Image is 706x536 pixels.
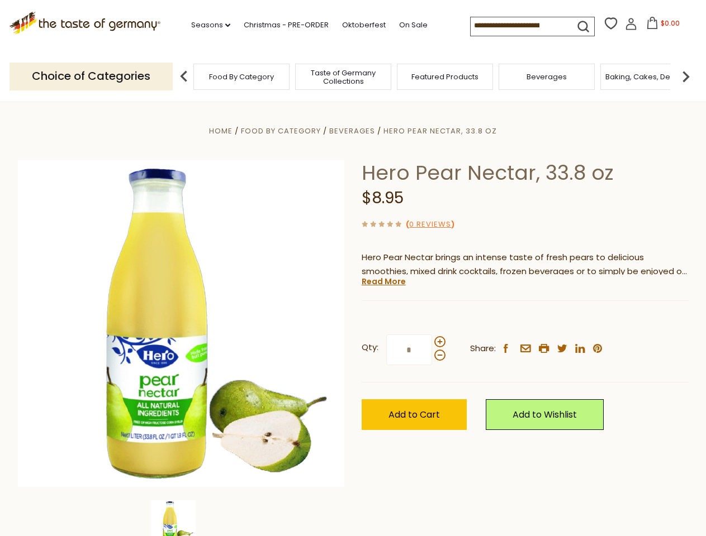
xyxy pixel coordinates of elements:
[399,19,428,31] a: On Sale
[241,126,321,136] a: Food By Category
[173,65,195,88] img: previous arrow
[388,408,440,421] span: Add to Cart
[409,219,451,231] a: 0 Reviews
[362,399,467,430] button: Add to Cart
[639,17,687,33] button: $0.00
[605,73,692,81] a: Baking, Cakes, Desserts
[191,19,230,31] a: Seasons
[362,341,378,355] strong: Qty:
[329,126,375,136] a: Beverages
[383,126,497,136] a: Hero Pear Nectar, 33.8 oz
[10,63,173,90] p: Choice of Categories
[298,69,388,85] a: Taste of Germany Collections
[527,73,567,81] a: Beverages
[411,73,478,81] a: Featured Products
[470,342,496,356] span: Share:
[244,19,329,31] a: Christmas - PRE-ORDER
[18,160,345,487] img: Hero Pear Nectar, 33.8 oz
[209,126,233,136] a: Home
[342,19,386,31] a: Oktoberfest
[406,219,454,229] span: ( )
[386,334,432,365] input: Qty:
[362,276,406,287] a: Read More
[362,251,689,279] p: Hero Pear Nectar brings an intense taste of fresh pears to delicious smoothies, mixed drink cockt...
[362,187,404,209] span: $8.95
[661,18,680,28] span: $0.00
[486,399,604,430] a: Add to Wishlist
[362,160,689,185] h1: Hero Pear Nectar, 33.8 oz
[675,65,697,88] img: next arrow
[209,73,274,81] a: Food By Category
